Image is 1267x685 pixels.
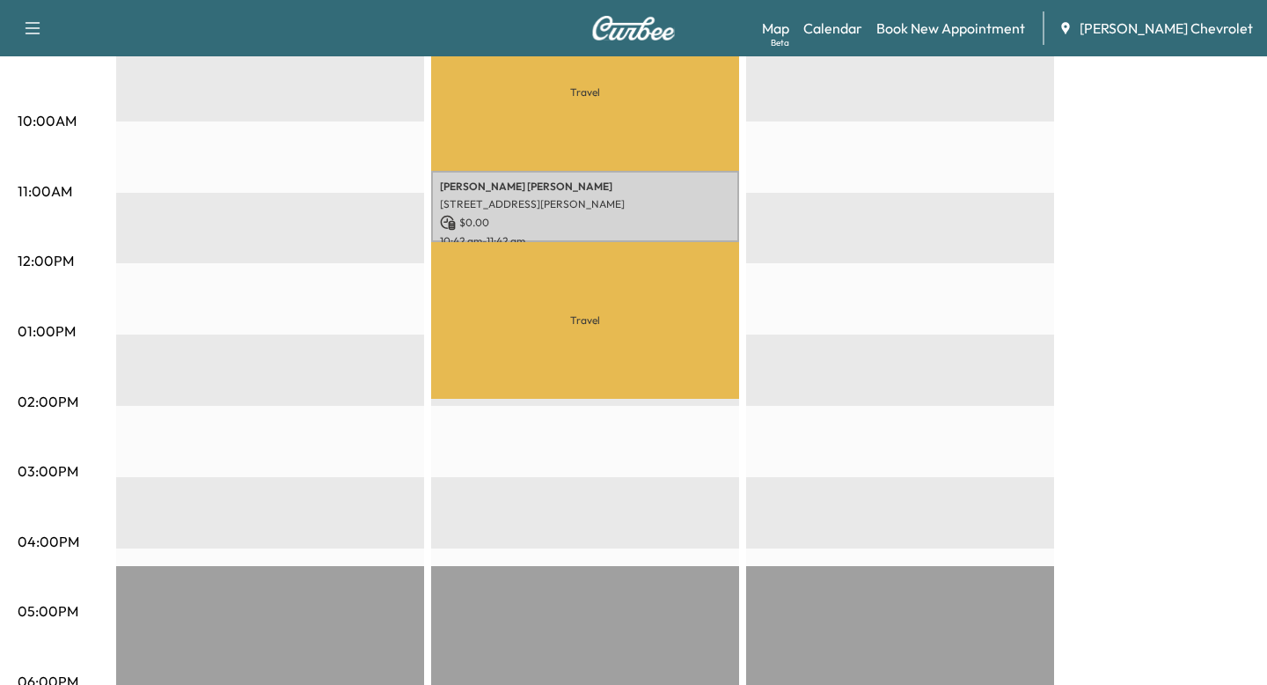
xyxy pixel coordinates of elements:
[18,460,78,482] p: 03:00PM
[803,18,862,39] a: Calendar
[591,16,676,41] img: Curbee Logo
[431,242,739,399] p: Travel
[440,234,730,248] p: 10:42 am - 11:42 am
[440,197,730,211] p: [STREET_ADDRESS][PERSON_NAME]
[18,180,72,202] p: 11:00AM
[431,14,739,171] p: Travel
[18,391,78,412] p: 02:00PM
[771,36,789,49] div: Beta
[440,180,730,194] p: [PERSON_NAME] [PERSON_NAME]
[762,18,789,39] a: MapBeta
[18,531,79,552] p: 04:00PM
[18,250,74,271] p: 12:00PM
[876,18,1025,39] a: Book New Appointment
[18,600,78,622] p: 05:00PM
[18,110,77,131] p: 10:00AM
[440,215,730,231] p: $ 0.00
[18,320,76,342] p: 01:00PM
[1080,18,1253,39] span: [PERSON_NAME] Chevrolet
